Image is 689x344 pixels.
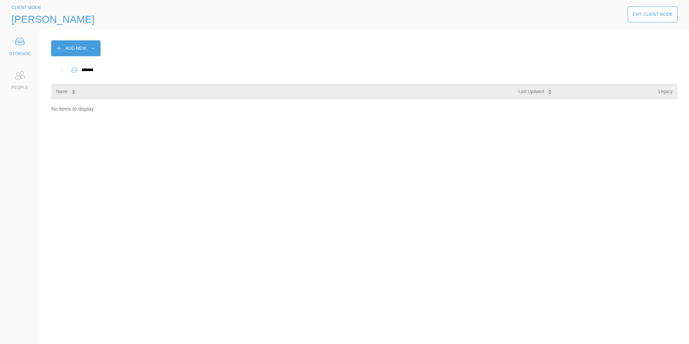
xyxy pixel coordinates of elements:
div: Name [56,88,68,95]
div: STORAGE [9,50,30,57]
div: Add New [66,45,86,52]
div: Exit Client Mode [632,11,673,18]
span: [PERSON_NAME] [12,14,94,25]
div: No items to display [51,104,677,114]
div: Legacy [658,88,672,95]
button: Add New [51,40,101,56]
button: Exit Client Mode [628,6,677,22]
div: Last Updated [519,88,544,95]
span: CLIENT MODE [12,5,41,10]
div: PEOPLE [11,84,28,91]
